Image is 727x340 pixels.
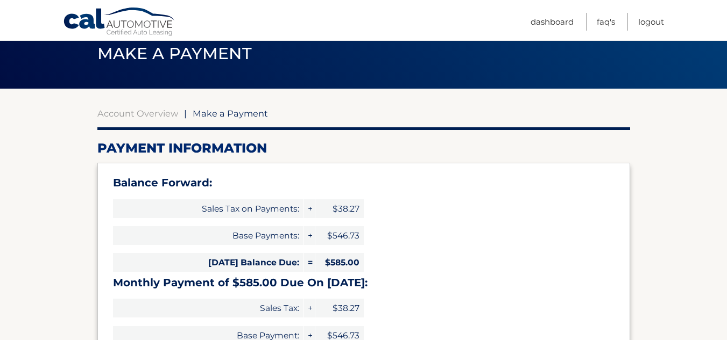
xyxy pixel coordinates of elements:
[315,299,364,317] span: $38.27
[113,226,303,245] span: Base Payments:
[315,199,364,218] span: $38.27
[304,299,315,317] span: +
[304,226,315,245] span: +
[113,253,303,272] span: [DATE] Balance Due:
[315,253,364,272] span: $585.00
[638,13,664,31] a: Logout
[304,253,315,272] span: =
[97,108,178,119] a: Account Overview
[113,199,303,218] span: Sales Tax on Payments:
[113,299,303,317] span: Sales Tax:
[304,199,315,218] span: +
[193,108,268,119] span: Make a Payment
[113,276,615,290] h3: Monthly Payment of $585.00 Due On [DATE]:
[63,7,176,38] a: Cal Automotive
[531,13,574,31] a: Dashboard
[315,226,364,245] span: $546.73
[113,176,615,190] h3: Balance Forward:
[597,13,615,31] a: FAQ's
[184,108,187,119] span: |
[97,140,630,156] h2: Payment Information
[97,44,252,63] span: Make a Payment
